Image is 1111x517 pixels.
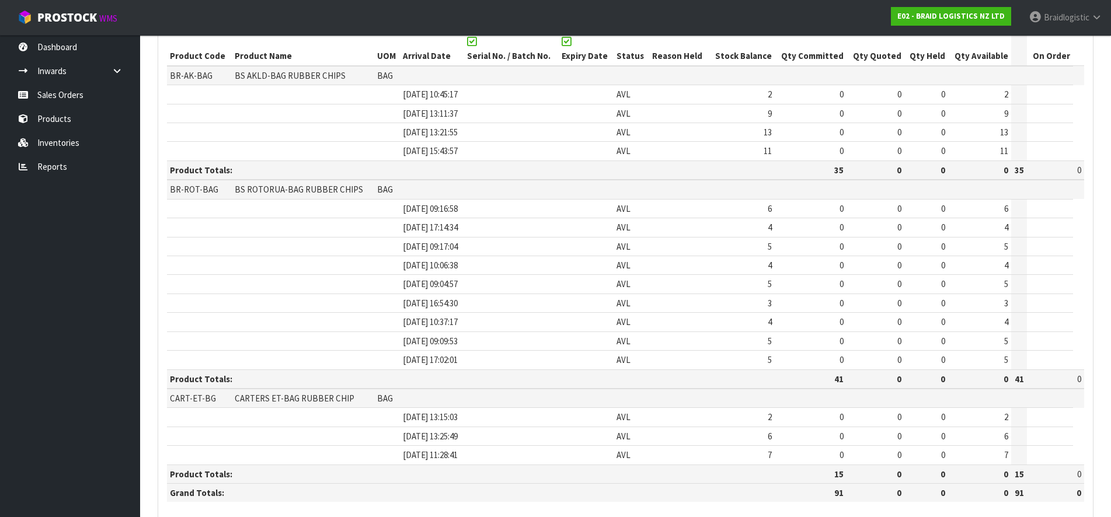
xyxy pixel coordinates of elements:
span: 6 [1004,431,1008,442]
th: Serial No. / Batch No. [464,32,559,66]
strong: 15 [834,469,844,480]
span: 13 [764,127,772,138]
th: Qty Held [904,32,948,66]
strong: 0 [897,165,901,176]
span: 0 [941,203,945,214]
span: [DATE] 09:17:04 [403,241,458,252]
span: 0 [840,354,844,365]
span: 0 [897,449,901,460]
span: [DATE] 13:25:49 [403,431,458,442]
span: CART-ET-BG [170,393,216,404]
strong: 91 [1015,487,1024,498]
span: 0 [840,316,844,327]
span: [DATE] 17:14:34 [403,222,458,233]
span: 11 [764,145,772,156]
span: [DATE] 09:09:53 [403,336,458,347]
span: AVL [617,108,631,119]
span: BAG [377,70,393,81]
span: 0 [1077,469,1081,480]
span: 13 [1000,127,1008,138]
span: 0 [840,431,844,442]
span: 6 [768,203,772,214]
span: 0 [941,316,945,327]
span: [DATE] 10:06:38 [403,260,458,271]
span: 6 [768,431,772,442]
span: 4 [1004,222,1008,233]
span: 0 [840,260,844,271]
span: 0 [897,108,901,119]
strong: 41 [1015,373,1024,385]
span: 0 [897,260,901,271]
span: 0 [840,241,844,252]
span: 0 [840,108,844,119]
span: 0 [941,298,945,309]
span: 0 [840,449,844,460]
strong: 35 [1015,165,1024,176]
strong: 0 [941,469,945,480]
span: AVL [617,222,631,233]
span: ProStock [37,10,97,25]
span: 0 [941,449,945,460]
span: 5 [768,354,772,365]
strong: 91 [834,487,844,498]
span: 5 [768,278,772,289]
span: 5 [1004,278,1008,289]
span: 5 [768,336,772,347]
span: AVL [617,278,631,289]
span: 0 [941,108,945,119]
strong: Grand Totals: [170,487,224,498]
small: WMS [99,13,117,24]
span: [DATE] 10:45:17 [403,89,458,100]
span: [DATE] 16:54:30 [403,298,458,309]
span: BS AKLD-BAG RUBBER CHIPS [235,70,346,81]
th: Product Name [232,32,374,66]
span: 0 [840,145,844,156]
span: 2 [768,89,772,100]
span: AVL [617,298,631,309]
span: 4 [1004,260,1008,271]
span: 0 [897,354,901,365]
span: AVL [617,127,631,138]
th: UOM [374,32,400,66]
th: Expiry Date [559,32,614,66]
span: 3 [768,298,772,309]
span: 0 [840,89,844,100]
span: 5 [1004,241,1008,252]
span: AVL [617,336,631,347]
span: 0 [840,278,844,289]
span: AVL [617,449,631,460]
strong: 0 [1004,469,1008,480]
strong: 0 [897,469,901,480]
span: 0 [941,411,945,422]
span: 2 [768,411,772,422]
strong: 35 [834,165,844,176]
span: 0 [941,241,945,252]
th: Status [614,32,649,66]
strong: 0 [941,487,945,498]
th: Arrival Date [400,32,464,66]
span: 0 [897,316,901,327]
span: 0 [941,222,945,233]
strong: Product Totals: [170,469,232,480]
span: 0 [941,431,945,442]
th: Product Code [167,32,232,66]
span: BAG [377,184,393,195]
strong: 0 [1077,487,1081,498]
span: [DATE] 13:15:03 [403,411,458,422]
strong: 0 [1004,165,1008,176]
span: 7 [1004,449,1008,460]
span: 7 [768,449,772,460]
strong: Product Totals: [170,373,232,385]
span: 0 [941,145,945,156]
span: 11 [1000,145,1008,156]
span: 0 [897,89,901,100]
span: 5 [768,241,772,252]
span: 0 [897,278,901,289]
span: AVL [617,145,631,156]
strong: 0 [897,487,901,498]
strong: 0 [897,373,901,385]
span: Braidlogistic [1044,12,1089,23]
span: 9 [768,108,772,119]
span: 0 [897,203,901,214]
span: 5 [1004,336,1008,347]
